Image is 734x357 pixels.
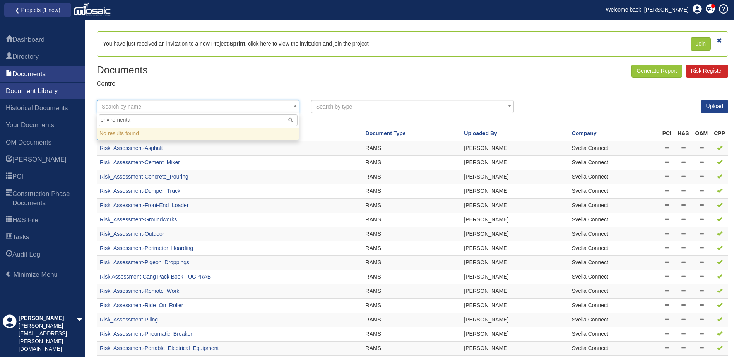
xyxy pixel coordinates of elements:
[12,250,40,259] span: Audit Log
[6,216,12,225] span: H&S File
[461,270,568,284] td: [PERSON_NAME]
[701,322,728,351] iframe: Chat
[6,70,12,79] span: Documents
[100,216,177,223] a: Risk_Assessment-Groundworks
[600,4,695,15] a: Welcome back, [PERSON_NAME]
[97,80,148,88] p: Centro
[6,250,12,260] span: Audit Log
[12,52,39,61] span: Directory
[100,259,189,265] a: Risk_Assessment-Pigeon_Droppings
[6,172,12,182] span: PCI
[6,190,12,209] span: Construction Phase Documents
[659,127,674,141] th: PCI
[74,2,113,17] img: logo_white.png
[692,127,711,141] th: O&M
[461,327,568,342] td: [PERSON_NAME]
[569,156,659,170] td: Svella Connect
[12,189,79,208] span: Construction Phase Documents
[97,65,148,76] h1: Documents
[569,299,659,313] td: Svella Connect
[461,256,568,270] td: [PERSON_NAME]
[569,170,659,184] td: Svella Connect
[19,314,77,322] div: [PERSON_NAME]
[363,342,461,356] td: RAMS
[363,327,461,342] td: RAMS
[103,37,369,51] div: You have just received an invitation to a new Project: , click here to view the invitation and jo...
[461,156,568,170] td: [PERSON_NAME]
[100,316,158,323] a: Risk_Assessment-Piling
[14,271,58,278] span: Minimize Menu
[461,241,568,256] td: [PERSON_NAME]
[461,184,568,199] td: [PERSON_NAME]
[100,159,180,165] a: Risk_Assessment-Cement_Mixer
[363,213,461,227] td: RAMS
[100,274,211,280] a: Risk Assessment Gang Pack Book - UGPRAB
[3,314,17,353] div: Profile
[12,155,67,164] span: HARI
[461,284,568,299] td: [PERSON_NAME]
[100,288,179,294] a: Risk_Assessment-Remote_Work
[363,141,461,155] td: RAMS
[464,130,497,136] a: Uploaded By
[6,233,12,242] span: Tasks
[100,188,180,194] a: Risk_Assessment-Dumper_Truck
[569,213,659,227] td: Svella Connect
[461,199,568,213] td: [PERSON_NAME]
[363,299,461,313] td: RAMS
[363,313,461,327] td: RAMS
[363,270,461,284] td: RAMS
[569,241,659,256] td: Svella Connect
[569,227,659,241] td: Svella Connect
[461,299,568,313] td: [PERSON_NAME]
[6,155,12,165] span: HARI
[6,53,12,62] span: Directory
[701,100,728,113] a: Upload
[12,70,46,79] span: Documents
[97,127,299,140] li: No results found
[5,271,12,277] span: Minimize Menu
[100,145,163,151] a: Risk_Assessment-Asphalt
[461,213,568,227] td: [PERSON_NAME]
[100,331,192,337] a: Risk_Assessment-Pneumatic_Breaker
[100,345,219,351] a: Risk_Assessment-Portable_Electrical_Equipment
[569,327,659,342] td: Svella Connect
[363,184,461,199] td: RAMS
[569,256,659,270] td: Svella Connect
[569,342,659,356] td: Svella Connect
[12,216,38,225] span: H&S File
[100,173,188,180] a: Risk_Assessment-Concrete_Pouring
[12,172,23,181] span: PCI
[691,37,711,51] a: Join
[674,127,692,141] th: H&S
[6,138,51,147] span: OM Documents
[569,141,659,155] td: Svella Connect
[569,184,659,199] td: Svella Connect
[363,199,461,213] td: RAMS
[100,302,183,308] a: Risk_Assessment-Ride_On_Roller
[100,231,164,237] a: Risk_Assessment-Outdoor
[569,199,659,213] td: Svella Connect
[19,322,77,353] div: [PERSON_NAME][EMAIL_ADDRESS][PERSON_NAME][DOMAIN_NAME]
[717,38,722,43] a: Dismiss
[569,284,659,299] td: Svella Connect
[461,227,568,241] td: [PERSON_NAME]
[572,130,597,136] a: Company
[102,104,141,110] span: Search by name
[461,170,568,184] td: [PERSON_NAME]
[316,104,352,110] span: Search by type
[569,270,659,284] td: Svella Connect
[363,156,461,170] td: RAMS
[100,202,189,208] a: Risk_Assessment-Front-End_Loader
[461,342,568,356] td: [PERSON_NAME]
[569,313,659,327] td: Svella Connect
[363,227,461,241] td: RAMS
[363,170,461,184] td: RAMS
[363,241,461,256] td: RAMS
[12,233,29,242] span: Tasks
[6,121,54,130] span: Your Documents
[6,87,58,96] span: Document Library
[6,104,68,113] span: Historical Documents
[6,36,12,45] span: Dashboard
[686,65,728,78] a: Risk Register
[97,119,728,127] div: Showing of items.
